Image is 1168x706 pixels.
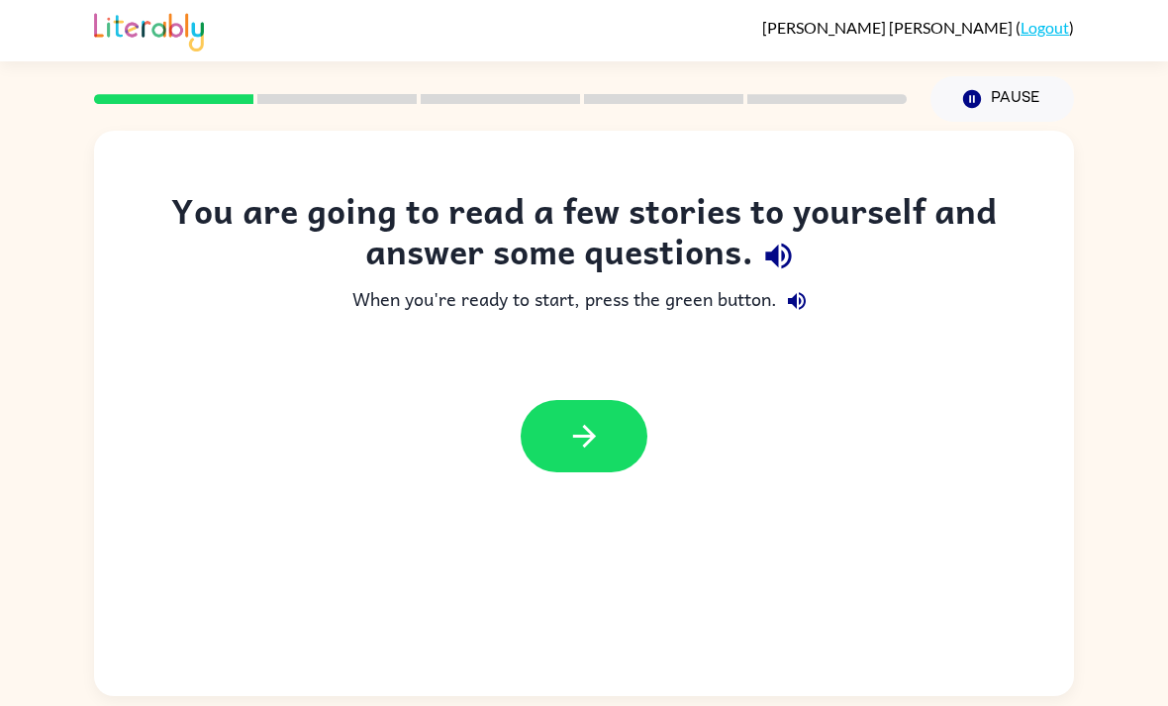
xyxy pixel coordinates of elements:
[930,76,1074,122] button: Pause
[134,281,1034,321] div: When you're ready to start, press the green button.
[94,8,204,51] img: Literably
[762,18,1016,37] span: [PERSON_NAME] [PERSON_NAME]
[762,18,1074,37] div: ( )
[1021,18,1069,37] a: Logout
[134,190,1034,281] div: You are going to read a few stories to yourself and answer some questions.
